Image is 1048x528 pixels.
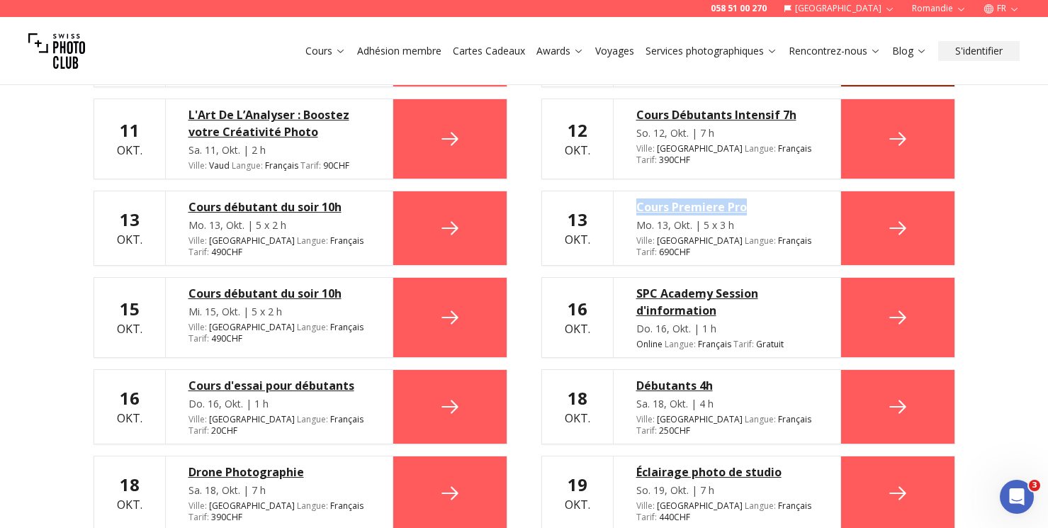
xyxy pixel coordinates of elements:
span: Langue : [232,159,263,172]
div: Okt. [117,119,142,159]
div: Mi. 15, Okt. | 5 x 2 h [188,305,370,319]
button: Blog [886,41,933,61]
div: Do. 16, Okt. | 1 h [188,397,370,411]
b: 18 [568,386,587,410]
a: 058 51 00 270 [711,3,767,14]
div: [GEOGRAPHIC_DATA] 250 CHF [636,414,818,437]
span: Langue : [297,500,328,512]
div: Okt. [117,298,142,337]
a: Cours [305,44,346,58]
span: Tarif : [188,246,209,258]
b: 16 [120,386,140,410]
span: Français [698,339,731,350]
a: Débutants 4h [636,377,818,394]
div: Okt. [565,473,590,513]
div: [GEOGRAPHIC_DATA] 490 CHF [188,322,370,344]
span: Ville : [188,321,207,333]
b: 13 [120,208,140,231]
div: Do. 16, Okt. | 1 h [636,322,818,336]
b: 15 [120,297,140,320]
div: Cours Premiere Pro [636,198,818,215]
span: Tarif : [733,338,754,350]
div: Okt. [565,119,590,159]
a: Adhésion membre [357,44,441,58]
a: Voyages [595,44,634,58]
a: Éclairage photo de studio [636,464,818,481]
div: Sa. 18, Okt. | 7 h [188,483,370,498]
b: 16 [568,297,587,320]
a: Cours Débutants Intensif 7h [636,106,818,123]
span: Ville : [188,235,207,247]
div: [GEOGRAPHIC_DATA] 390 CHF [636,143,818,166]
div: Sa. 18, Okt. | 4 h [636,397,818,411]
span: Français [778,235,811,247]
span: Langue : [297,321,328,333]
a: Services photographiques [646,44,777,58]
span: Ville : [636,142,655,155]
span: Tarif : [636,425,657,437]
img: Swiss photo club [28,23,85,79]
span: Français [778,143,811,155]
span: Ville : [636,235,655,247]
span: Tarif : [636,246,657,258]
div: Mo. 13, Okt. | 5 x 3 h [636,218,818,232]
div: So. 12, Okt. | 7 h [636,126,818,140]
span: Langue : [297,413,328,425]
a: Cours débutant du soir 10h [188,285,370,302]
a: Awards [536,44,584,58]
div: Okt. [117,473,142,513]
div: Okt. [565,387,590,427]
span: Français [330,500,364,512]
span: Langue : [745,413,776,425]
button: Cartes Cadeaux [447,41,531,61]
div: [GEOGRAPHIC_DATA] 690 CHF [636,235,818,258]
span: Langue : [665,338,696,350]
button: Awards [531,41,590,61]
span: Français [330,235,364,247]
span: Français [330,322,364,333]
span: Français [778,414,811,425]
div: [GEOGRAPHIC_DATA] 440 CHF [636,500,818,523]
b: 18 [120,473,140,496]
div: Okt. [117,208,142,248]
div: Sa. 11, Okt. | 2 h [188,143,370,157]
div: Okt. [117,387,142,427]
button: Rencontrez-nous [783,41,886,61]
span: Langue : [745,142,776,155]
span: 3 [1029,480,1040,491]
div: [GEOGRAPHIC_DATA] 20 CHF [188,414,370,437]
a: Cours d'essai pour débutants [188,377,370,394]
div: L'Art De L’Analyser : Boostez votre Créativité Photo [188,106,370,140]
span: Tarif : [636,154,657,166]
span: Langue : [745,500,776,512]
span: Français [330,414,364,425]
span: Langue : [297,235,328,247]
a: Blog [892,44,927,58]
button: Adhésion membre [351,41,447,61]
a: Drone Photographie [188,464,370,481]
b: 12 [568,118,587,142]
a: Rencontrez-nous [789,44,881,58]
div: [GEOGRAPHIC_DATA] 390 CHF [188,500,370,523]
div: Okt. [565,298,590,337]
div: Vaud 90 CHF [188,160,370,172]
a: Cours débutant du soir 10h [188,198,370,215]
span: Tarif : [188,511,209,523]
div: Okt. [565,208,590,248]
span: Ville : [188,159,207,172]
span: Tarif : [188,332,209,344]
button: Cours [300,41,351,61]
span: Ville : [636,500,655,512]
div: Online Gratuit [636,339,818,350]
a: SPC Academy Session d'information [636,285,818,319]
span: Tarif : [300,159,321,172]
iframe: Intercom live chat [1000,480,1034,514]
span: Français [778,500,811,512]
span: Ville : [188,413,207,425]
span: Ville : [188,500,207,512]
